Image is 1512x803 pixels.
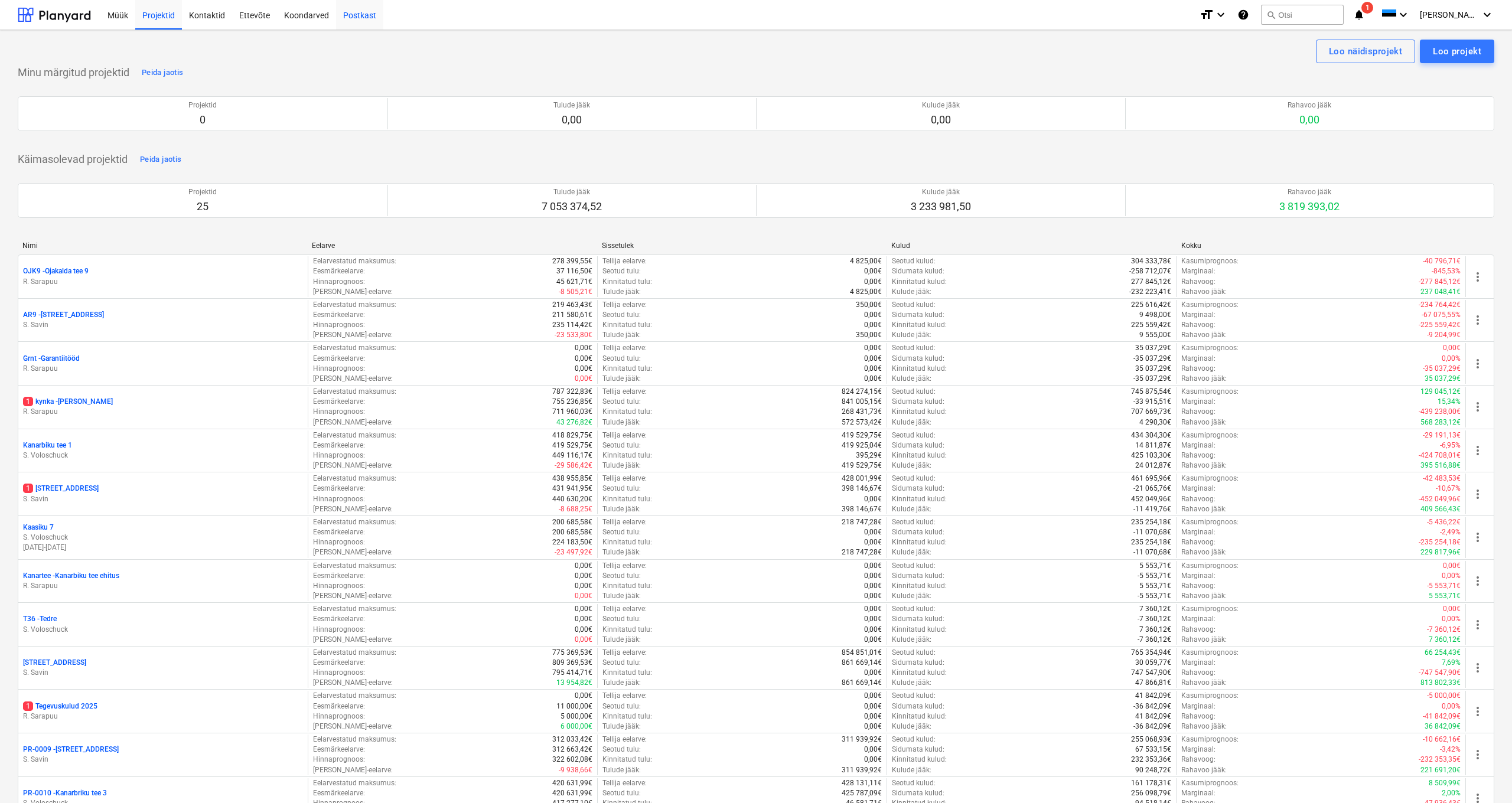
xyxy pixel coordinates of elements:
[1129,266,1171,276] p: -258 712,07€
[1288,113,1331,127] p: 0,00
[313,310,365,320] p: Eesmärkeelarve :
[892,277,947,287] p: Kinnitatud kulud :
[602,484,641,494] p: Seotud tulu :
[23,364,303,374] p: R. Sarapuu
[1419,277,1461,287] p: -277 845,12€
[559,287,592,297] p: -8 505,21€
[1427,330,1461,340] p: -9 204,99€
[1181,343,1239,353] p: Kasumiprognoos :
[864,364,882,374] p: 0,00€
[313,364,365,374] p: Hinnaprognoos :
[23,711,303,722] p: R. Sarapuu
[23,658,86,668] p: [STREET_ADDRESS]
[552,474,592,484] p: 438 955,85€
[892,461,931,471] p: Kulude jääk :
[23,310,303,330] div: AR9 -[STREET_ADDRESS]S. Savin
[313,266,365,276] p: Eesmärkeelarve :
[856,300,882,310] p: 350,00€
[864,354,882,364] p: 0,00€
[313,517,396,527] p: Eelarvestatud maksumus :
[892,494,947,504] p: Kinnitatud kulud :
[1288,100,1331,110] p: Rahavoo jääk
[892,310,944,320] p: Sidumata kulud :
[313,374,393,384] p: [PERSON_NAME]-eelarve :
[602,430,647,440] p: Tellija eelarve :
[864,266,882,276] p: 0,00€
[856,451,882,461] p: 395,29€
[556,266,592,276] p: 37 116,50€
[23,266,89,276] p: OJK9 - Ojakalda tee 9
[1471,313,1485,327] span: more_vert
[842,440,882,451] p: 419 925,04€
[1131,300,1171,310] p: 225 616,42€
[555,330,592,340] p: -23 533,80€
[1181,461,1227,471] p: Rahavoo jääk :
[602,407,652,417] p: Kinnitatud tulu :
[602,287,641,297] p: Tulude jääk :
[1133,397,1171,407] p: -33 915,51€
[602,517,647,527] p: Tellija eelarve :
[142,66,183,80] div: Peida jaotis
[602,320,652,330] p: Kinnitatud tulu :
[602,387,647,397] p: Tellija eelarve :
[23,523,303,553] div: Kaasiku 7S. Voloschuck[DATE]-[DATE]
[313,451,365,461] p: Hinnaprognoos :
[552,310,592,320] p: 211 580,61€
[602,343,647,353] p: Tellija eelarve :
[556,417,592,427] p: 43 276,82€
[23,397,33,406] span: 1
[1423,364,1461,374] p: -35 037,29€
[552,256,592,266] p: 278 399,55€
[1131,387,1171,397] p: 745 875,54€
[842,387,882,397] p: 824 274,15€
[23,310,104,320] p: AR9 - [STREET_ADDRESS]
[602,330,641,340] p: Tulude jääk :
[552,484,592,494] p: 431 941,95€
[892,354,944,364] p: Sidumata kulud :
[1181,287,1227,297] p: Rahavoo jääk :
[602,374,641,384] p: Tulude jääk :
[23,277,303,287] p: R. Sarapuu
[1133,504,1171,514] p: -11 419,76€
[1440,440,1461,451] p: -6,95%
[1181,300,1239,310] p: Kasumiprognoos :
[23,494,303,504] p: S. Savin
[23,533,303,543] p: S. Voloschuck
[312,241,592,250] div: Eelarve
[842,430,882,440] p: 419 529,75€
[842,484,882,494] p: 398 146,67€
[1279,187,1340,197] p: Rahavoo jääk
[1361,2,1373,14] span: 1
[1139,310,1171,320] p: 9 498,00€
[602,440,641,451] p: Seotud tulu :
[1181,374,1227,384] p: Rahavoo jääk :
[856,330,882,340] p: 350,00€
[864,310,882,320] p: 0,00€
[23,484,99,494] p: [STREET_ADDRESS]
[23,484,33,493] span: 1
[892,287,931,297] p: Kulude jääk :
[1181,320,1216,330] p: Rahavoog :
[575,374,592,384] p: 0,00€
[1139,330,1171,340] p: 9 555,00€
[23,614,57,624] p: T36 - Tedre
[1261,5,1344,25] button: Otsi
[1471,661,1485,675] span: more_vert
[559,504,592,514] p: -8 688,25€
[139,63,186,82] button: Peida jaotis
[552,320,592,330] p: 235 114,42€
[1419,320,1461,330] p: -225 559,42€
[1471,747,1485,762] span: more_vert
[1131,474,1171,484] p: 461 695,96€
[602,451,652,461] p: Kinnitatud tulu :
[23,788,107,798] p: PR-0010 - Kanarbriku tee 3
[23,755,303,765] p: S. Savin
[1420,504,1461,514] p: 409 566,43€
[552,440,592,451] p: 419 529,75€
[23,407,303,417] p: R. Sarapuu
[1420,40,1494,63] button: Loo projekt
[313,494,365,504] p: Hinnaprognoos :
[892,364,947,374] p: Kinnitatud kulud :
[575,364,592,374] p: 0,00€
[1471,400,1485,414] span: more_vert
